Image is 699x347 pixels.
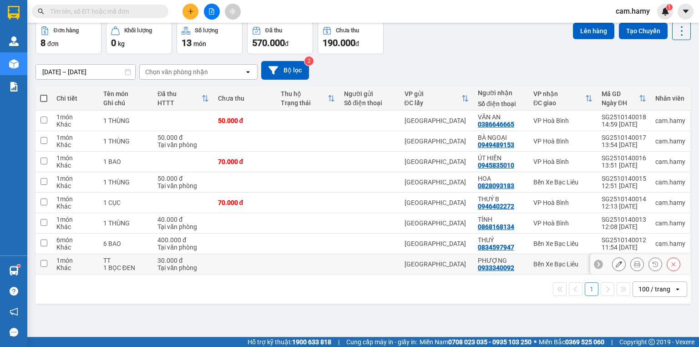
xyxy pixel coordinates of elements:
span: kg [118,40,125,47]
sup: 2 [304,56,314,66]
span: Miền Bắc [539,337,604,347]
span: phone [52,33,60,41]
span: aim [229,8,236,15]
div: SG2510140016 [602,154,646,162]
div: Khác [56,264,94,271]
div: TT [103,257,148,264]
div: THUÝ [478,236,524,244]
div: BÀ NGOẠI [478,134,524,141]
span: | [338,337,339,347]
div: 70.000 đ [218,199,272,206]
div: Đơn hàng [54,27,79,34]
sup: 1 [17,265,20,267]
div: Khác [56,244,94,251]
div: VP Hoà Bình [533,199,593,206]
div: 12:51 [DATE] [602,182,646,189]
div: [GEOGRAPHIC_DATA] [405,199,469,206]
div: Số điện thoại [344,99,395,107]
div: SG2510140015 [602,175,646,182]
div: SG2510140012 [602,236,646,244]
div: 1 THÙNG [103,117,148,124]
div: SG2510140017 [602,134,646,141]
img: warehouse-icon [9,266,19,276]
div: cam.hamy [655,240,685,247]
div: 12:08 [DATE] [602,223,646,230]
div: 1 BỌC ĐEN [103,264,148,271]
span: 1 [668,4,671,10]
div: ĐC giao [533,99,585,107]
div: HTTT [157,99,201,107]
button: Lên hàng [573,23,614,39]
div: [GEOGRAPHIC_DATA] [405,158,469,165]
img: warehouse-icon [9,36,19,46]
div: 1 món [56,195,94,203]
span: Cung cấp máy in - giấy in: [346,337,417,347]
span: 570.000 [252,37,285,48]
span: Hỗ trợ kỹ thuật: [248,337,331,347]
div: [GEOGRAPHIC_DATA] [405,240,469,247]
strong: 0369 525 060 [565,338,604,346]
div: Bến Xe Bạc Liêu [533,240,593,247]
div: Mã GD [602,90,639,97]
div: 0945835010 [478,162,514,169]
div: Chọn văn phòng nhận [145,67,208,77]
div: Nhân viên [655,95,685,102]
div: 40.000 đ [157,216,208,223]
span: 8 [41,37,46,48]
th: Toggle SortBy [529,87,597,111]
svg: open [674,286,681,293]
button: aim [225,4,241,20]
div: Tại văn phòng [157,141,208,148]
div: Khác [56,121,94,128]
button: Đơn hàng8đơn [35,21,101,54]
span: environment [52,22,60,29]
button: Bộ lọc [261,61,309,80]
div: ÚT HIỀN [478,154,524,162]
div: Tên món [103,90,148,97]
span: ⚪️ [534,340,537,344]
span: 13 [182,37,192,48]
button: Số lượng13món [177,21,243,54]
div: VP Hoà Bình [533,219,593,227]
img: logo-vxr [8,6,20,20]
div: Chưa thu [218,95,272,102]
div: 0949489153 [478,141,514,148]
div: 14:59 [DATE] [602,121,646,128]
div: 50.000 đ [157,175,208,182]
span: đơn [47,40,59,47]
span: 0 [111,37,116,48]
div: Đã thu [157,90,201,97]
div: 100 / trang [638,285,670,294]
div: cam.hamy [655,219,685,227]
div: VP Hoà Bình [533,158,593,165]
div: SG2510140018 [602,113,646,121]
span: caret-down [682,7,690,15]
b: Nhà Xe Hà My [52,6,121,17]
span: Miền Nam [420,337,532,347]
span: cam.hamy [608,5,657,17]
button: Chưa thu190.000đ [318,21,384,54]
div: cam.hamy [655,117,685,124]
div: cam.hamy [655,199,685,206]
div: VP nhận [533,90,585,97]
li: 0946 508 595 [4,31,173,43]
div: Số lượng [195,27,218,34]
span: plus [187,8,194,15]
div: Tại văn phòng [157,223,208,230]
div: 1 món [56,113,94,121]
span: đ [285,40,289,47]
div: Chi tiết [56,95,94,102]
div: Tại văn phòng [157,244,208,251]
div: 0386646665 [478,121,514,128]
span: message [10,328,18,337]
div: 1 món [56,154,94,162]
div: Thu hộ [281,90,328,97]
sup: 1 [666,4,673,10]
th: Toggle SortBy [400,87,473,111]
div: 6 món [56,236,94,244]
span: question-circle [10,287,18,296]
span: | [611,337,613,347]
span: search [38,8,44,15]
div: Số điện thoại [478,100,524,107]
div: Ghi chú [103,99,148,107]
